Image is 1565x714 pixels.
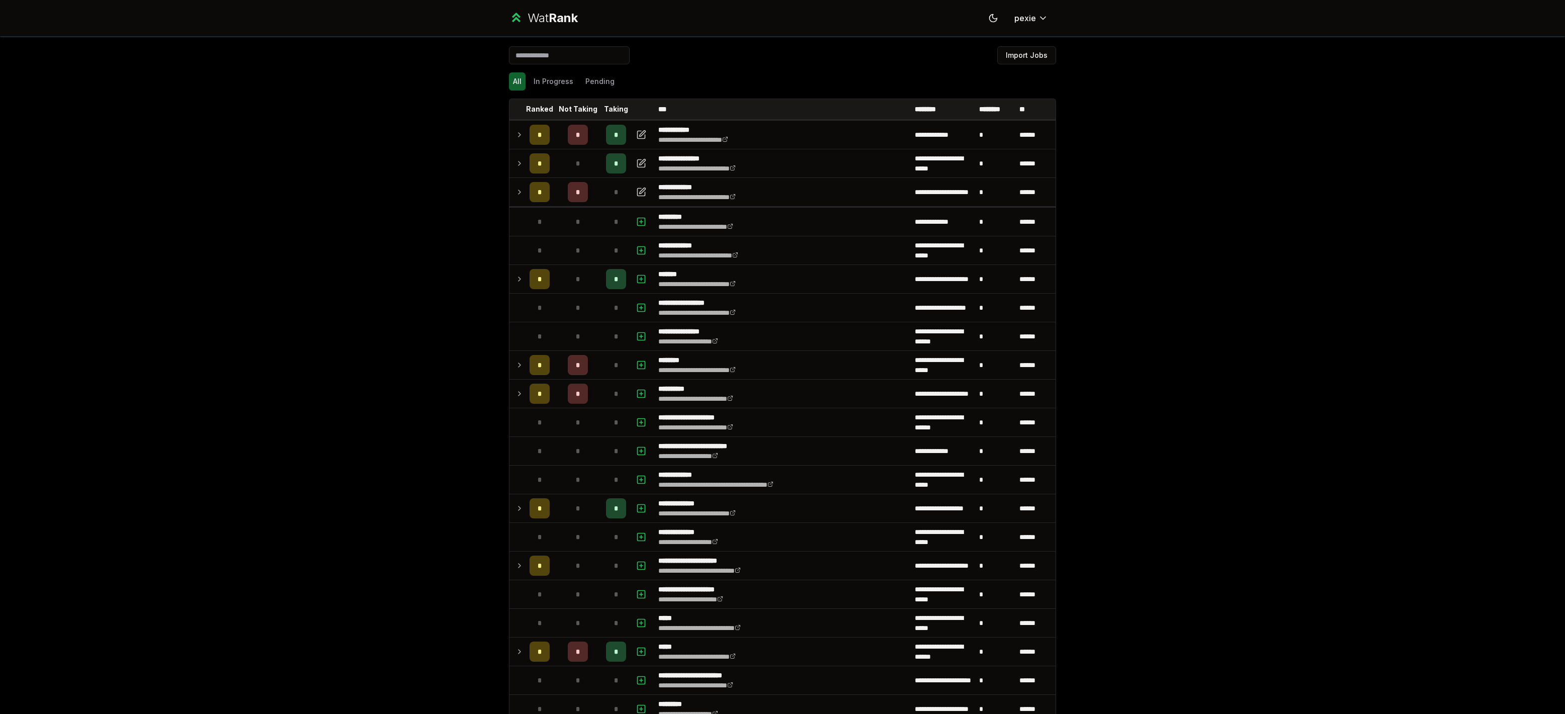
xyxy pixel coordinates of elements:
[549,11,578,25] span: Rank
[509,72,526,91] button: All
[530,72,577,91] button: In Progress
[1014,12,1036,24] span: pexie
[559,104,597,114] p: Not Taking
[509,10,578,26] a: WatRank
[604,104,628,114] p: Taking
[997,46,1056,64] button: Import Jobs
[581,72,619,91] button: Pending
[528,10,578,26] div: Wat
[1006,9,1056,27] button: pexie
[526,104,553,114] p: Ranked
